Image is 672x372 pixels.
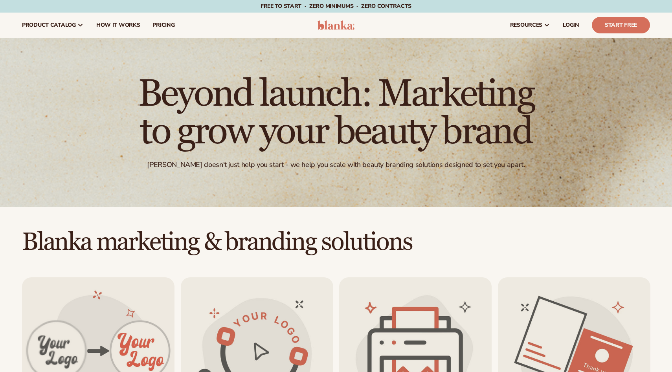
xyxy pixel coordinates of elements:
[146,13,181,38] a: pricing
[556,13,586,38] a: LOGIN
[96,22,140,28] span: How It Works
[16,13,90,38] a: product catalog
[510,22,542,28] span: resources
[152,22,174,28] span: pricing
[261,2,411,10] span: Free to start · ZERO minimums · ZERO contracts
[90,13,147,38] a: How It Works
[592,17,650,33] a: Start Free
[22,22,76,28] span: product catalog
[563,22,579,28] span: LOGIN
[318,20,355,30] img: logo
[147,160,525,169] div: [PERSON_NAME] doesn't just help you start - we help you scale with beauty branding solutions desi...
[504,13,556,38] a: resources
[120,75,552,151] h1: Beyond launch: Marketing to grow your beauty brand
